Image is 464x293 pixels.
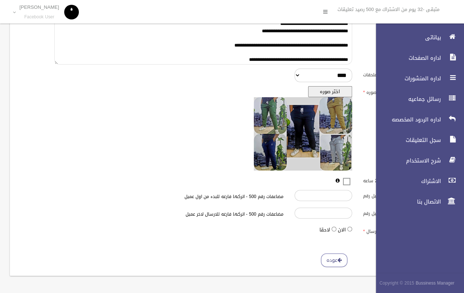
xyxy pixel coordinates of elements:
label: لاحقا [319,226,330,234]
p: [PERSON_NAME] [19,4,59,10]
h6: مضاعفات رقم 500 - اتركها فارغه للارسال لاخر عميل [123,212,284,217]
a: الاتصال بنا [370,194,464,210]
label: التوقف عند عميل رقم [358,208,426,218]
span: Copyright © 2015 [379,279,414,287]
span: شرح الاستخدام [370,157,443,164]
label: المتفاعلين اخر 24 ساعه [358,175,426,185]
a: رسائل جماعيه [370,91,464,107]
a: عوده [321,253,347,267]
span: الاشتراك [370,177,443,185]
span: بياناتى [370,34,443,41]
span: الاتصال بنا [370,198,443,205]
h6: مضاعفات رقم 500 - اتركها فارغه للبدء من اول عميل [123,194,284,199]
a: اداره الردود المخصصه [370,111,464,128]
span: اداره الردود المخصصه [370,116,443,123]
span: اداره الصفحات [370,54,443,62]
a: اداره الصفحات [370,50,464,66]
button: اختر صوره [308,86,352,97]
a: بياناتى [370,29,464,45]
label: ارسال ملحقات [358,69,426,79]
label: وقت الارسال [358,225,426,235]
img: معاينه الصوره [254,97,352,171]
label: البدء من عميل رقم [358,190,426,200]
small: Facebook User [19,14,59,20]
a: الاشتراك [370,173,464,189]
span: سجل التعليقات [370,136,443,144]
span: رسائل جماعيه [370,95,443,103]
label: صوره [358,86,426,96]
a: اداره المنشورات [370,70,464,87]
span: اداره المنشورات [370,75,443,82]
a: سجل التعليقات [370,132,464,148]
label: الان [338,226,346,234]
a: شرح الاستخدام [370,153,464,169]
strong: Bussiness Manager [416,279,454,287]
